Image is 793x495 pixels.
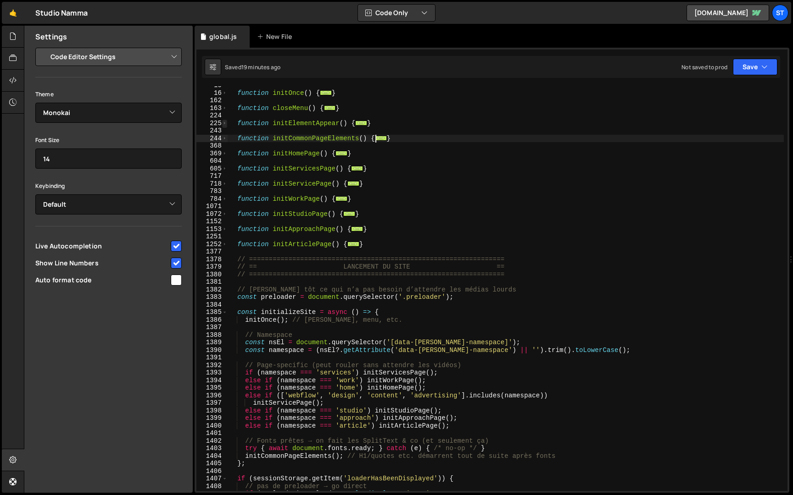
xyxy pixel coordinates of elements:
[196,362,228,369] div: 1392
[196,218,228,225] div: 1152
[681,63,727,71] div: Not saved to prod
[196,180,228,188] div: 718
[196,233,228,241] div: 1251
[196,339,228,346] div: 1389
[196,112,228,120] div: 224
[196,278,228,286] div: 1381
[35,32,67,42] h2: Settings
[358,5,435,21] button: Code Only
[196,422,228,430] div: 1400
[351,165,363,170] span: ...
[196,483,228,490] div: 1408
[196,346,228,354] div: 1390
[196,369,228,377] div: 1393
[196,452,228,460] div: 1404
[35,242,169,251] span: Live Autocompletion
[196,263,228,271] div: 1379
[2,2,24,24] a: 🤙
[196,293,228,301] div: 1383
[196,445,228,452] div: 1403
[241,63,280,71] div: 19 minutes ago
[35,181,65,191] label: Keybinding
[35,90,54,99] label: Theme
[335,196,347,201] span: ...
[196,286,228,294] div: 1382
[351,226,363,231] span: ...
[196,165,228,173] div: 605
[687,5,769,21] a: [DOMAIN_NAME]
[196,429,228,437] div: 1401
[196,316,228,324] div: 1386
[196,384,228,392] div: 1395
[196,187,228,195] div: 783
[196,203,228,210] div: 1071
[196,97,228,104] div: 162
[196,256,228,264] div: 1378
[196,172,228,180] div: 717
[35,258,169,268] span: Show Line Numbers
[196,142,228,150] div: 368
[196,248,228,256] div: 1377
[196,301,228,309] div: 1384
[35,136,59,145] label: Font Size
[347,181,359,186] span: ...
[196,475,228,483] div: 1407
[196,127,228,135] div: 243
[35,275,169,285] span: Auto format code
[196,377,228,385] div: 1394
[196,414,228,422] div: 1399
[196,241,228,248] div: 1252
[196,210,228,218] div: 1072
[355,120,367,125] span: ...
[343,211,355,216] span: ...
[196,407,228,415] div: 1398
[196,150,228,158] div: 369
[347,241,359,246] span: ...
[733,59,777,75] button: Save
[196,157,228,165] div: 604
[196,271,228,279] div: 1380
[196,354,228,362] div: 1391
[196,331,228,339] div: 1388
[196,437,228,445] div: 1402
[196,225,228,233] div: 1153
[196,104,228,112] div: 163
[257,32,296,41] div: New File
[196,399,228,407] div: 1397
[320,90,332,95] span: ...
[35,7,88,18] div: Studio Namma
[196,195,228,203] div: 784
[196,460,228,467] div: 1405
[196,308,228,316] div: 1385
[772,5,788,21] a: St
[196,135,228,143] div: 244
[196,467,228,475] div: 1406
[225,63,280,71] div: Saved
[196,392,228,400] div: 1396
[324,105,336,110] span: ...
[196,120,228,127] div: 225
[209,32,237,41] div: global.js
[335,150,347,155] span: ...
[196,89,228,97] div: 16
[196,324,228,331] div: 1387
[375,135,387,140] span: ...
